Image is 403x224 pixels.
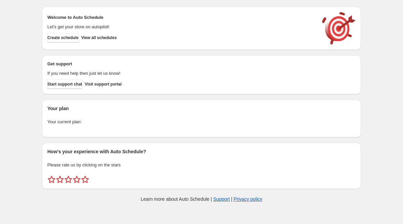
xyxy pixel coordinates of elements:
[47,162,356,168] p: Please rate us by clicking on the stars
[47,33,79,42] button: Create schedule
[213,196,230,202] a: Support
[47,24,315,30] p: Let's get your store on autopilot!
[85,82,122,87] span: Visit support portal
[47,119,356,125] p: Your current plan:
[47,61,315,67] h2: Get support
[47,14,315,21] h2: Welcome to Auto Schedule
[47,82,82,87] span: Start support chat
[234,196,263,202] a: Privacy policy
[81,35,117,40] span: View all schedules
[81,33,117,42] button: View all schedules
[47,148,356,155] h2: How's your experience with Auto Schedule?
[47,79,82,89] a: Start support chat
[85,79,122,89] a: Visit support portal
[47,70,315,77] p: If you need help then just let us know!
[141,196,262,202] p: Learn more about Auto Schedule | |
[47,35,79,40] span: Create schedule
[47,105,356,112] h2: Your plan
